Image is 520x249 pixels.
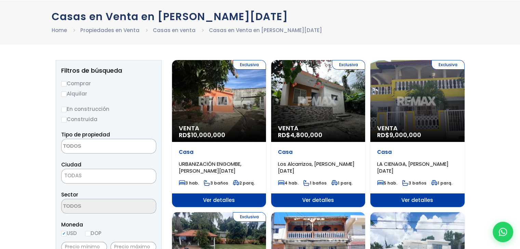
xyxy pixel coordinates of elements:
p: Casa [377,149,457,156]
textarea: Search [62,199,128,214]
label: Alquilar [61,89,156,98]
span: 3 hab. [179,180,199,186]
h2: Filtros de búsqueda [61,67,156,74]
span: 3 baños [402,180,426,186]
span: 2 parq. [233,180,255,186]
span: 5 hab. [377,180,397,186]
a: Exclusiva Venta RD$10,000,000 Casa URBANIZACIÓN ENGOMBE, [PERSON_NAME][DATE] 3 hab. 3 baños 2 par... [172,60,266,207]
span: RD$ [377,131,421,139]
span: Sector [61,191,78,198]
span: 9,000,000 [389,131,421,139]
label: Construida [61,115,156,123]
label: Comprar [61,79,156,88]
span: 3 baños [204,180,228,186]
a: Exclusiva Venta RD$9,000,000 Casa LA CIENAGA, [PERSON_NAME][DATE] 5 hab. 3 baños 1 parq. Ver deta... [370,60,464,207]
a: Casas en venta [153,27,196,34]
li: Casas en Venta en [PERSON_NAME][DATE] [209,26,322,34]
span: Venta [278,125,358,132]
span: 1 parq. [431,180,452,186]
label: En construcción [61,105,156,113]
span: Exclusiva [233,212,266,222]
a: Home [52,27,67,34]
input: DOP [85,231,91,236]
span: Moneda [61,220,156,229]
p: Casa [278,149,358,156]
span: Ver detalles [370,193,464,207]
input: En construcción [61,107,67,112]
span: 4,800,000 [290,131,322,139]
span: Exclusiva [332,60,365,70]
span: TODAS [64,172,82,179]
span: 4 hab. [278,180,298,186]
span: 1 baños [303,180,326,186]
span: Exclusiva [233,60,266,70]
a: Propiedades en Venta [80,27,139,34]
span: Ver detalles [271,193,365,207]
span: URBANIZACIÓN ENGOMBE, [PERSON_NAME][DATE] [179,160,241,174]
span: 10,000,000 [191,131,225,139]
input: Alquilar [61,91,67,97]
span: Los Alcarrizos, [PERSON_NAME][DATE] [278,160,355,174]
span: RD$ [278,131,322,139]
textarea: Search [62,139,128,154]
span: Tipo de propiedad [61,131,110,138]
span: TODAS [61,169,156,184]
label: DOP [85,229,102,237]
span: RD$ [179,131,225,139]
span: TODAS [62,171,156,180]
input: Construida [61,117,67,122]
p: Casa [179,149,259,156]
span: LA CIENAGA, [PERSON_NAME][DATE] [377,160,449,174]
a: Exclusiva Venta RD$4,800,000 Casa Los Alcarrizos, [PERSON_NAME][DATE] 4 hab. 1 baños 1 parq. Ver ... [271,60,365,207]
span: Ciudad [61,161,81,168]
span: Exclusiva [431,60,465,70]
label: USD [61,229,77,237]
span: Ver detalles [172,193,266,207]
span: 1 parq. [331,180,352,186]
input: Comprar [61,81,67,87]
input: USD [61,231,67,236]
span: Venta [377,125,457,132]
h1: Casas en Venta en [PERSON_NAME][DATE] [52,11,469,23]
span: Venta [179,125,259,132]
